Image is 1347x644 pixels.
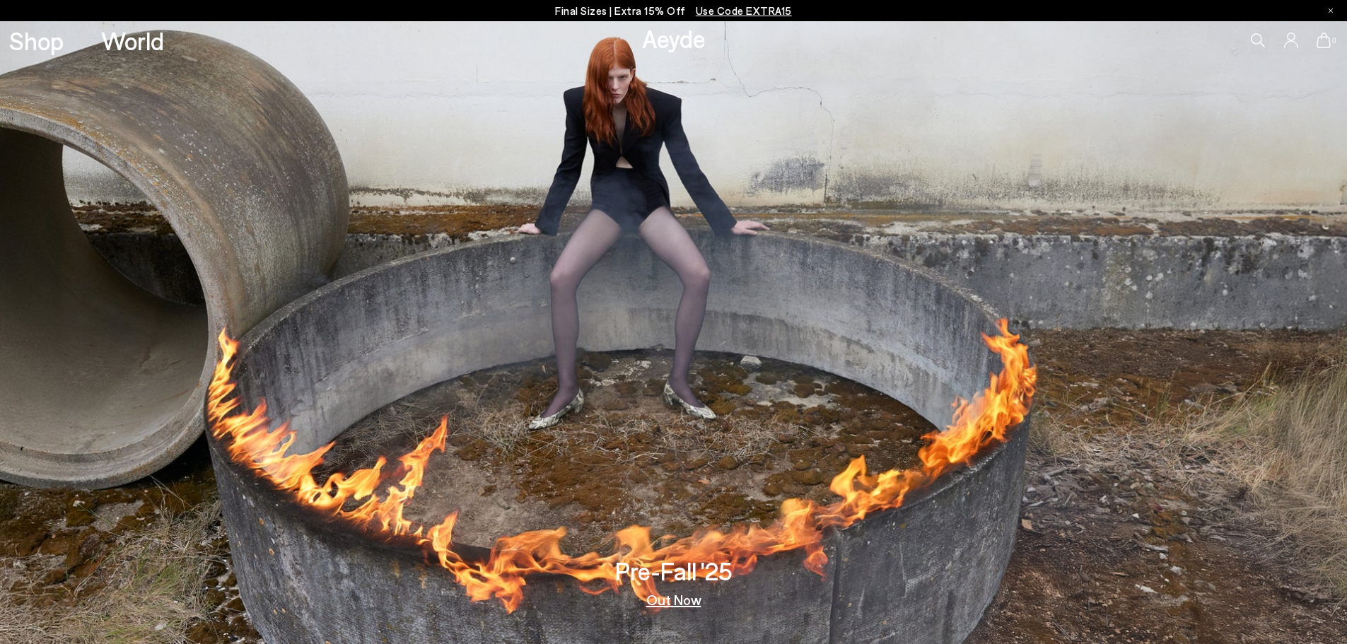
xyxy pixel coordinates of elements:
[615,558,733,583] h3: Pre-Fall '25
[555,2,792,20] p: Final Sizes | Extra 15% Off
[9,28,64,53] a: Shop
[696,4,792,17] span: Navigate to /collections/ss25-final-sizes
[646,592,701,607] a: Out Now
[1331,37,1338,45] span: 0
[1317,33,1331,48] a: 0
[101,28,164,53] a: World
[642,23,706,53] a: Aeyde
